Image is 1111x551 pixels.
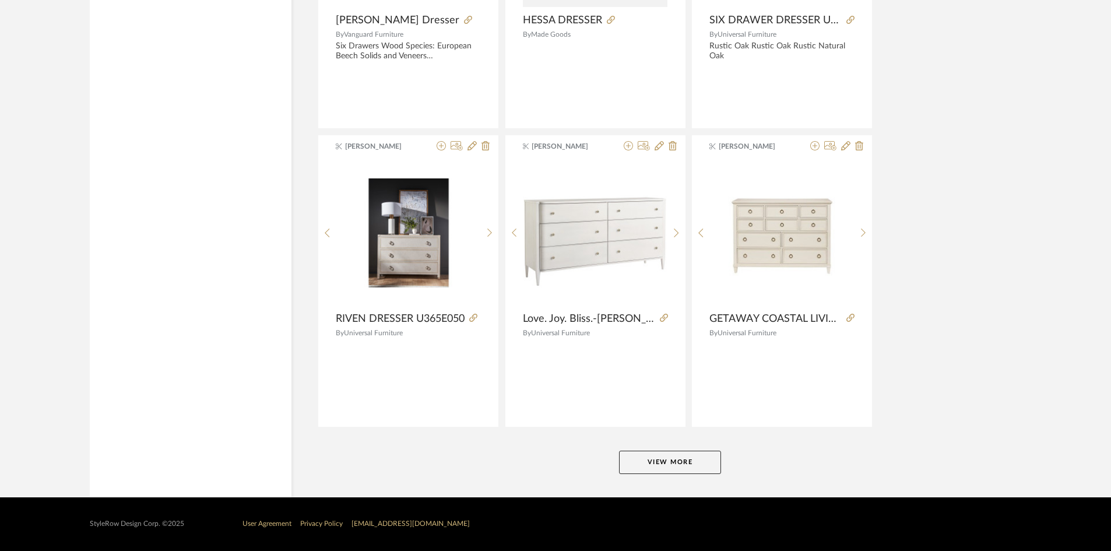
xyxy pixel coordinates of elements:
span: [PERSON_NAME] Dresser [336,14,459,27]
a: Privacy Policy [300,520,343,527]
span: Universal Furniture [718,31,776,38]
span: [PERSON_NAME] [345,141,419,152]
span: Universal Furniture [718,329,776,336]
span: Made Goods [531,31,571,38]
span: By [709,31,718,38]
span: Love. Joy. Bliss.-[PERSON_NAME] Home [PERSON_NAME] 956A050 [523,313,655,325]
div: Rustic Oak Rustic Oak Rustic Natural Oak [709,41,855,61]
img: GETAWAY COASTAL LIVING HOME COLLECTIONBONDI BEACH DRESSER U033A050SHOP LOCALIn StockAvailable Now... [710,178,855,287]
a: [EMAIL_ADDRESS][DOMAIN_NAME] [351,520,470,527]
img: Love. Joy. Bliss.-Miranda Kerr Home Chelsea Dresser 956A050 [523,178,667,287]
span: By [336,329,344,336]
button: View More [619,451,721,474]
span: GETAWAY COASTAL LIVING HOME COLLECTIONBONDI BEACH DRESSER U033A050SHOP LOCALIn StockAvailable Now... [709,313,842,325]
img: RIVEN DRESSER U365E050 [336,178,481,287]
span: Universal Furniture [344,329,403,336]
span: [PERSON_NAME] [532,141,605,152]
span: HESSA DRESSER [523,14,602,27]
span: By [336,31,344,38]
a: User Agreement [242,520,291,527]
div: StyleRow Design Corp. ©2025 [90,520,184,528]
span: SIX DRAWER DRESSER U011A040 [709,14,842,27]
div: Six Drawers Wood Species: European Beech Solids and Veneers COLLECTIONS & CUSTOMIZABLE PROGRAMS M... [336,41,481,61]
span: Vanguard Furniture [344,31,403,38]
span: Universal Furniture [531,329,590,336]
span: By [523,329,531,336]
span: By [709,329,718,336]
span: RIVEN DRESSER U365E050 [336,313,465,325]
span: [PERSON_NAME] [719,141,792,152]
span: By [523,31,531,38]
